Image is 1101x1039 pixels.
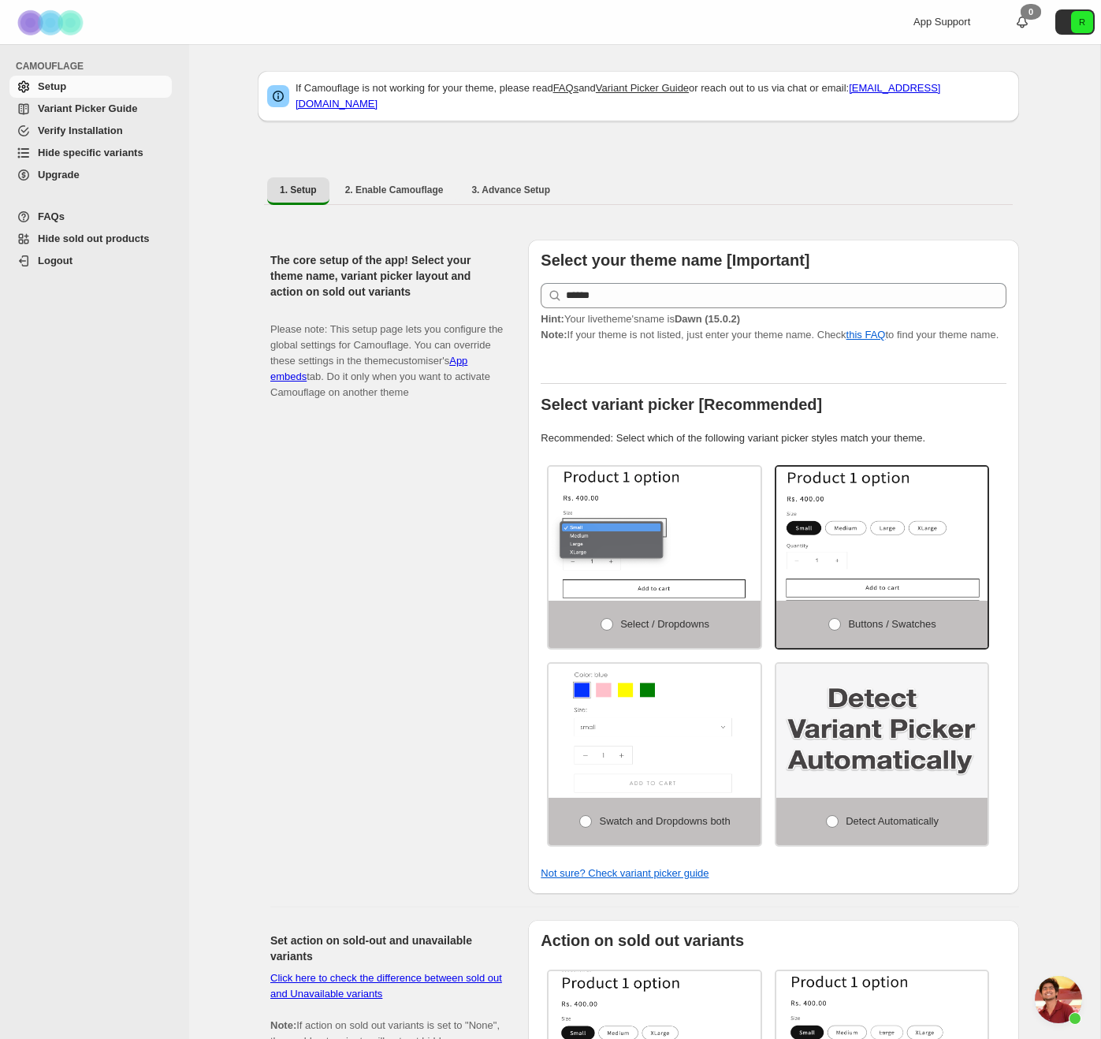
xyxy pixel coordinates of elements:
text: R [1079,17,1085,27]
b: Select your theme name [Important] [541,251,809,269]
p: Recommended: Select which of the following variant picker styles match your theme. [541,430,1006,446]
img: Camouflage [13,1,91,44]
p: Please note: This setup page lets you configure the global settings for Camouflage. You can overr... [270,306,503,400]
a: Hide sold out products [9,228,172,250]
a: FAQs [553,82,579,94]
img: Detect Automatically [776,664,988,798]
a: Upgrade [9,164,172,186]
span: Select / Dropdowns [620,618,709,630]
img: Select / Dropdowns [549,467,761,601]
strong: Dawn (15.0.2) [675,313,740,325]
span: Variant Picker Guide [38,102,137,114]
span: Logout [38,255,73,266]
a: 0 [1014,14,1030,30]
span: 2. Enable Camouflage [345,184,444,196]
span: Buttons / Swatches [848,618,935,630]
span: App Support [913,16,970,28]
strong: Note: [541,329,567,341]
a: Click here to check the difference between sold out and Unavailable variants [270,972,502,1000]
a: Variant Picker Guide [9,98,172,120]
a: FAQs [9,206,172,228]
span: Your live theme's name is [541,313,740,325]
a: Setup [9,76,172,98]
img: Buttons / Swatches [776,467,988,601]
h2: The core setup of the app! Select your theme name, variant picker layout and action on sold out v... [270,252,503,300]
button: Avatar with initials R [1055,9,1095,35]
span: Hide specific variants [38,147,143,158]
strong: Hint: [541,313,564,325]
b: Select variant picker [Recommended] [541,396,822,413]
span: FAQs [38,210,65,222]
span: Detect Automatically [846,815,939,827]
a: Logout [9,250,172,272]
a: Verify Installation [9,120,172,142]
span: Avatar with initials R [1071,11,1093,33]
span: 3. Advance Setup [471,184,550,196]
h2: Set action on sold-out and unavailable variants [270,933,503,964]
img: Swatch and Dropdowns both [549,664,761,798]
div: Chat öffnen [1035,976,1082,1023]
span: Upgrade [38,169,80,181]
p: If Camouflage is not working for your theme, please read and or reach out to us via chat or email: [296,80,1010,112]
a: this FAQ [846,329,886,341]
span: CAMOUFLAGE [16,60,178,73]
a: Hide specific variants [9,142,172,164]
p: If your theme is not listed, just enter your theme name. Check to find your theme name. [541,311,1006,343]
span: Verify Installation [38,125,123,136]
a: Not sure? Check variant picker guide [541,867,709,879]
span: 1. Setup [280,184,317,196]
div: 0 [1021,4,1041,20]
span: Swatch and Dropdowns both [599,815,730,827]
a: Variant Picker Guide [596,82,689,94]
b: Note: [270,1019,296,1031]
b: Action on sold out variants [541,932,744,949]
span: Hide sold out products [38,233,150,244]
span: Setup [38,80,66,92]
